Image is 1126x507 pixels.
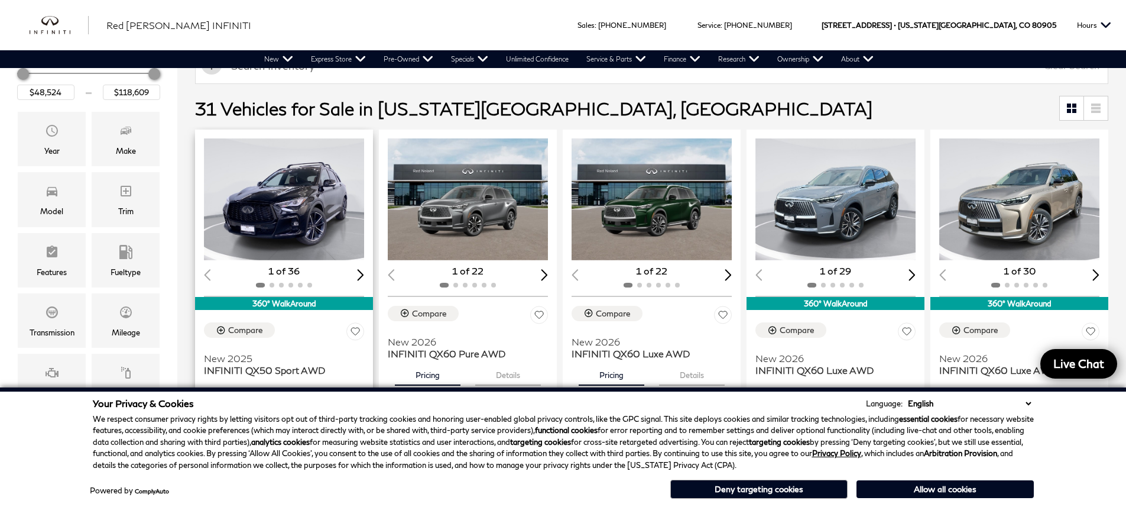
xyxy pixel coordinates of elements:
[119,363,133,386] span: Color
[655,50,709,68] a: Finance
[116,386,135,399] div: Color
[112,326,140,339] div: Mileage
[535,425,598,435] strong: functional cookies
[755,364,907,376] span: INFINITI QX60 Luxe AWD
[939,264,1099,277] div: 1 of 30
[30,326,74,339] div: Transmission
[939,364,1091,376] span: INFINITI QX60 Luxe AWD
[357,269,364,280] div: Next slide
[17,85,74,100] input: Minimum
[119,121,133,144] span: Make
[572,264,732,277] div: 1 of 22
[93,414,1034,472] p: We respect consumer privacy rights by letting visitors opt out of third-party tracking cookies an...
[93,398,194,409] span: Your Privacy & Cookies
[388,138,550,260] img: 2026 INFINITI QX60 Pure AWD 1
[40,205,63,218] div: Model
[119,242,133,266] span: Fueltype
[939,138,1101,260] img: 2026 INFINITI QX60 Luxe AWD 1
[1082,322,1099,344] button: Save Vehicle
[45,363,59,386] span: Engine
[572,306,642,321] button: Compare Vehicle
[111,266,141,279] div: Fueltype
[905,398,1034,409] select: Language Select
[832,50,882,68] a: About
[1047,356,1110,371] span: Live Chat
[1092,269,1099,280] div: Next slide
[577,21,595,30] span: Sales
[930,297,1108,310] div: 360° WalkAround
[92,354,160,408] div: ColorColor
[709,50,768,68] a: Research
[204,322,275,338] button: Compare Vehicle
[724,21,792,30] a: [PHONE_NUMBER]
[195,297,373,310] div: 360° WalkAround
[135,487,169,495] a: ComplyAuto
[255,50,882,68] nav: Main Navigation
[747,297,924,310] div: 360° WalkAround
[946,376,1012,402] button: pricing tab
[725,269,732,280] div: Next slide
[475,360,541,386] button: details tab
[44,144,60,157] div: Year
[40,386,64,399] div: Engine
[395,360,460,386] button: pricing tab
[714,306,732,328] button: Save Vehicle
[92,293,160,348] div: MileageMileage
[211,376,277,402] button: pricing tab
[388,306,459,321] button: Compare Vehicle
[755,264,916,277] div: 1 of 29
[939,322,1010,338] button: Compare Vehicle
[755,138,917,260] img: 2026 INFINITI QX60 Luxe AWD 1
[30,16,89,35] a: infiniti
[92,172,160,227] div: TrimTrim
[388,264,548,277] div: 1 of 22
[924,448,997,458] strong: Arbitration Provision
[530,306,548,328] button: Save Vehicle
[291,376,357,402] button: details tab
[856,480,1034,498] button: Allow all cookies
[228,325,263,335] div: Compare
[572,138,734,260] div: 1 / 2
[90,487,169,495] div: Powered by
[572,336,723,348] span: New 2026
[17,68,29,80] div: Minimum Price
[843,376,908,402] button: details tab
[18,293,86,348] div: TransmissionTransmission
[572,328,732,360] a: New 2026INFINITI QX60 Luxe AWD
[755,322,826,338] button: Compare Vehicle
[963,325,998,335] div: Compare
[18,233,86,288] div: FeaturesFeatures
[755,353,907,364] span: New 2026
[577,50,655,68] a: Service & Parts
[541,269,548,280] div: Next slide
[812,448,861,458] a: Privacy Policy
[388,138,550,260] div: 1 / 2
[103,85,160,100] input: Maximum
[204,353,355,364] span: New 2025
[195,98,872,119] span: 31 Vehicles for Sale in [US_STATE][GEOGRAPHIC_DATA], [GEOGRAPHIC_DATA]
[697,21,721,30] span: Service
[18,172,86,227] div: ModelModel
[255,50,302,68] a: New
[412,308,447,319] div: Compare
[497,50,577,68] a: Unlimited Confidence
[204,138,366,260] div: 1 / 2
[204,345,364,376] a: New 2025INFINITI QX50 Sport AWD
[92,233,160,288] div: FueltypeFueltype
[908,269,916,280] div: Next slide
[1040,349,1117,379] a: Live Chat
[45,121,59,144] span: Year
[755,345,916,376] a: New 2026INFINITI QX60 Luxe AWD
[572,348,723,360] span: INFINITI QX60 Luxe AWD
[755,138,917,260] div: 1 / 2
[106,20,251,31] span: Red [PERSON_NAME] INFINITI
[148,68,160,80] div: Maximum Price
[45,302,59,326] span: Transmission
[939,345,1099,376] a: New 2026INFINITI QX60 Luxe AWD
[251,437,310,447] strong: analytics cookies
[119,181,133,205] span: Trim
[768,50,832,68] a: Ownership
[579,360,644,386] button: pricing tab
[18,354,86,408] div: EngineEngine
